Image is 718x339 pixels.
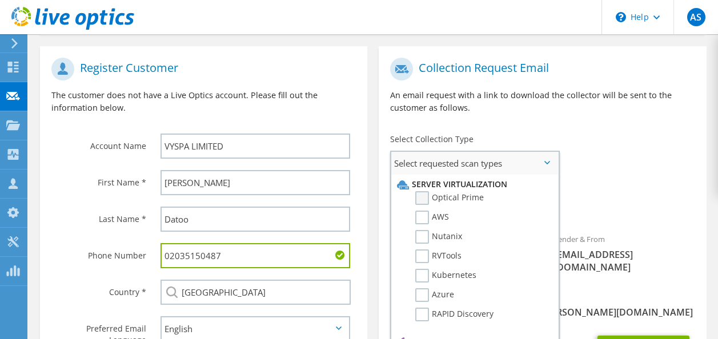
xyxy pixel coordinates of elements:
label: First Name * [51,170,146,188]
label: Phone Number [51,243,146,261]
div: CC & Reply To [379,285,706,324]
li: Server Virtualization [394,177,552,191]
div: To [379,227,543,279]
div: Sender & From [543,227,707,279]
label: Kubernetes [415,269,476,282]
div: Requested Collections [379,179,706,221]
h1: Register Customer [51,58,350,80]
label: Select Collection Type [390,134,474,145]
p: An email request with a link to download the collector will be sent to the customer as follows. [390,89,695,114]
label: RAPID Discovery [415,308,494,321]
span: AS [687,8,705,26]
p: The customer does not have a Live Optics account. Please fill out the information below. [51,89,356,114]
label: Account Name [51,134,146,152]
label: Nutanix [415,230,462,244]
label: AWS [415,211,449,224]
label: RVTools [415,249,462,263]
svg: \n [616,12,626,22]
span: [EMAIL_ADDRESS][DOMAIN_NAME] [554,248,695,273]
label: Last Name * [51,207,146,225]
label: Optical Prime [415,191,484,205]
span: Select requested scan types [391,152,558,175]
label: Azure [415,288,454,302]
h1: Collection Request Email [390,58,689,80]
label: Country * [51,280,146,298]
